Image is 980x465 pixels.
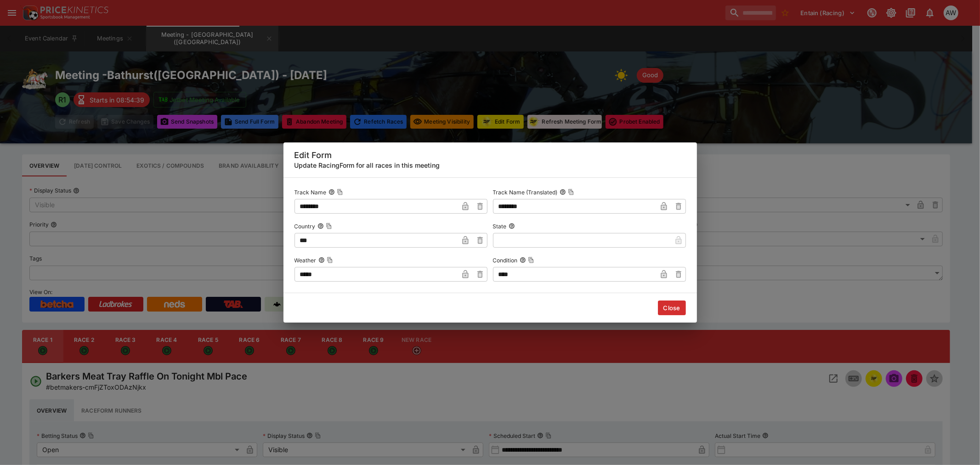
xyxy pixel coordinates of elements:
button: Track NameCopy To Clipboard [329,189,335,195]
p: Track Name [295,188,327,196]
h6: Update RacingForm for all races in this meeting [295,160,686,170]
button: Copy To Clipboard [568,189,574,195]
button: WeatherCopy To Clipboard [318,257,325,263]
p: Country [295,222,316,230]
p: Track Name (Translated) [493,188,558,196]
p: Condition [493,256,518,264]
button: CountryCopy To Clipboard [317,223,324,229]
button: State [509,223,515,229]
button: Copy To Clipboard [337,189,343,195]
button: Track Name (Translated)Copy To Clipboard [560,189,566,195]
button: Copy To Clipboard [528,257,534,263]
p: Weather [295,256,317,264]
p: State [493,222,507,230]
button: Close [658,301,686,315]
button: Copy To Clipboard [327,257,333,263]
h5: Edit Form [295,150,686,160]
button: Copy To Clipboard [326,223,332,229]
button: ConditionCopy To Clipboard [520,257,526,263]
